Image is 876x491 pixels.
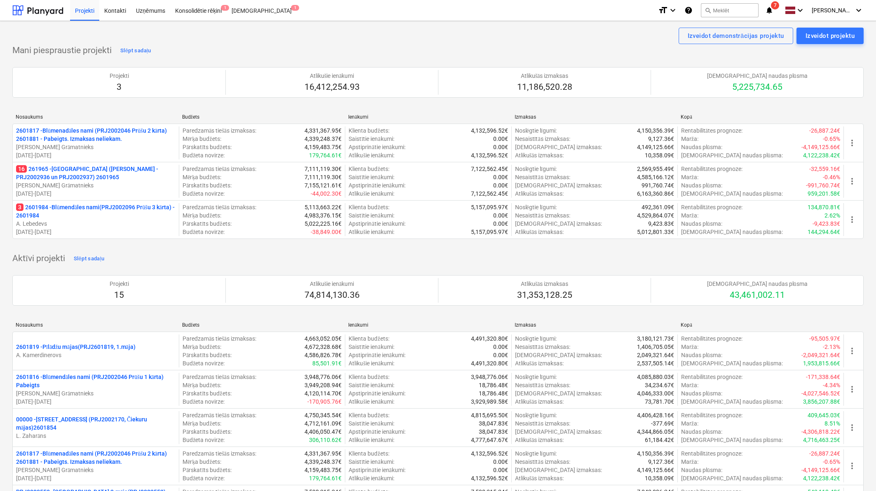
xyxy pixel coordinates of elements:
p: 8.51% [824,419,840,428]
p: 85,501.91€ [312,359,342,367]
p: 306,110.62€ [309,436,342,444]
p: 18,786.48€ [479,381,508,389]
p: -26,887.24€ [809,126,840,135]
p: 5,022,225.16€ [304,220,342,228]
button: Izveidot demonstrācijas projektu [679,28,793,44]
p: 4,716,463.25€ [803,436,840,444]
p: [DATE] - [DATE] [16,151,176,159]
p: -4,149,125.66€ [801,143,840,151]
p: Atlikušie ienākumi : [349,189,394,198]
i: Zināšanu pamats [684,5,693,15]
p: 0.00€ [493,211,508,220]
span: 7 [771,1,779,9]
span: more_vert [847,423,857,433]
p: Pārskatīts budžets : [183,351,231,359]
p: Marža : [681,343,698,351]
p: [DATE] - [DATE] [16,397,176,406]
p: 0.00€ [493,343,508,351]
iframe: Chat Widget [835,451,876,491]
button: Izveidot projektu [796,28,864,44]
div: Izveidot projektu [806,30,855,41]
p: Naudas plūsma : [681,220,722,228]
p: Rentabilitātes prognoze : [681,126,742,135]
p: -377.69€ [651,419,674,428]
div: 2601817 -Blūmenadāles nami (PRJ2002046 Prūšu 2 kārta) 2601881 - Pabeigts. Izmaksas neliekam.[PERS... [16,126,176,159]
p: 4,586,826.78€ [304,351,342,359]
p: -2.13% [823,343,840,351]
p: [DEMOGRAPHIC_DATA] izmaksas : [515,220,602,228]
p: Atlikušie ienākumi [304,72,360,80]
p: 4,406,428.16€ [637,411,674,419]
p: Marža : [681,173,698,181]
p: [DEMOGRAPHIC_DATA] izmaksas : [515,428,602,436]
p: 2,537,505.14€ [637,359,674,367]
p: 61,184.42€ [645,436,674,444]
p: Marža : [681,381,698,389]
p: Atlikušās izmaksas [517,72,572,80]
p: 4,331,367.95€ [304,449,342,458]
p: Saistītie ienākumi : [349,211,394,220]
p: 0.00€ [493,458,508,466]
p: 7,111,119.30€ [304,165,342,173]
p: 0.00€ [493,181,508,189]
p: 00000 - [STREET_ADDRESS] (PRJ2002170, Čiekuru mājas)2601854 [16,415,176,432]
p: Naudas plūsma : [681,428,722,436]
p: Saistītie ienākumi : [349,135,394,143]
p: Atlikušās izmaksas : [515,151,564,159]
p: 1,406,705.05€ [637,343,674,351]
p: -38,849.00€ [311,228,342,236]
div: Izveidot demonstrācijas projektu [688,30,784,41]
i: format_size [658,5,668,15]
p: Paredzamās tiešās izmaksas : [183,203,256,211]
p: Projekti [110,280,129,288]
p: [DEMOGRAPHIC_DATA] izmaksas : [515,181,602,189]
p: 3,180,121.73€ [637,334,674,343]
p: 991,760.74€ [642,181,674,189]
div: 2601817 -Blūmenadāles nami (PRJ2002046 Prūšu 2 kārta) 2601881 - Pabeigts. Izmaksas neliekam.[PERS... [16,449,176,482]
p: [PERSON_NAME] Grāmatnieks [16,143,176,151]
p: -95,505.97€ [809,334,840,343]
p: 4,132,596.52€ [471,126,508,135]
p: Nesaistītās izmaksas : [515,135,570,143]
span: 3 [16,203,23,211]
p: 5,225,734.65 [707,82,808,93]
p: 4,120,114.70€ [304,389,342,397]
p: [DEMOGRAPHIC_DATA] izmaksas : [515,143,602,151]
p: 18,786.48€ [479,389,508,397]
p: Atlikušās izmaksas : [515,189,564,198]
i: notifications [765,5,773,15]
div: Nosaukums [16,114,176,120]
p: -170,905.76€ [307,397,342,406]
p: 4,132,596.52€ [471,449,508,458]
p: 3,949,208.94€ [304,381,342,389]
p: 9,127.36€ [648,135,674,143]
p: Mērķa budžets : [183,381,221,389]
p: 74,814,130.36 [304,290,360,301]
p: 0.00€ [493,220,508,228]
p: -26,887.24€ [809,449,840,458]
p: Saistītie ienākumi : [349,419,394,428]
p: 144,294.64€ [808,228,840,236]
p: 4,491,320.80€ [471,334,508,343]
p: Mērķa budžets : [183,173,221,181]
p: Rentabilitātes prognoze : [681,373,742,381]
p: Paredzamās tiešās izmaksas : [183,411,256,419]
p: -4.34% [823,381,840,389]
p: 3,856,207.88€ [803,397,840,406]
p: 2601819 - Pīlādžu mājas(PRJ2601819, 1.māja) [16,343,136,351]
p: Rentabilitātes prognoze : [681,203,742,211]
p: 4,150,356.39€ [637,449,674,458]
span: 1 [291,5,299,11]
p: Nesaistītās izmaksas : [515,419,570,428]
p: Klienta budžets : [349,411,389,419]
p: 4,406,050.47€ [304,428,342,436]
p: 4,672,328.68€ [304,343,342,351]
p: Pārskatīts budžets : [183,428,231,436]
p: 6,163,360.86€ [637,189,674,198]
p: Apstiprinātie ienākumi : [349,466,405,474]
p: 0.00€ [493,173,508,181]
p: 2601817 - Blūmenadāles nami (PRJ2002046 Prūšu 2 kārta) 2601881 - Pabeigts. Izmaksas neliekam. [16,449,176,466]
button: Slēpt sadaļu [72,252,107,265]
p: -0.65% [823,135,840,143]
